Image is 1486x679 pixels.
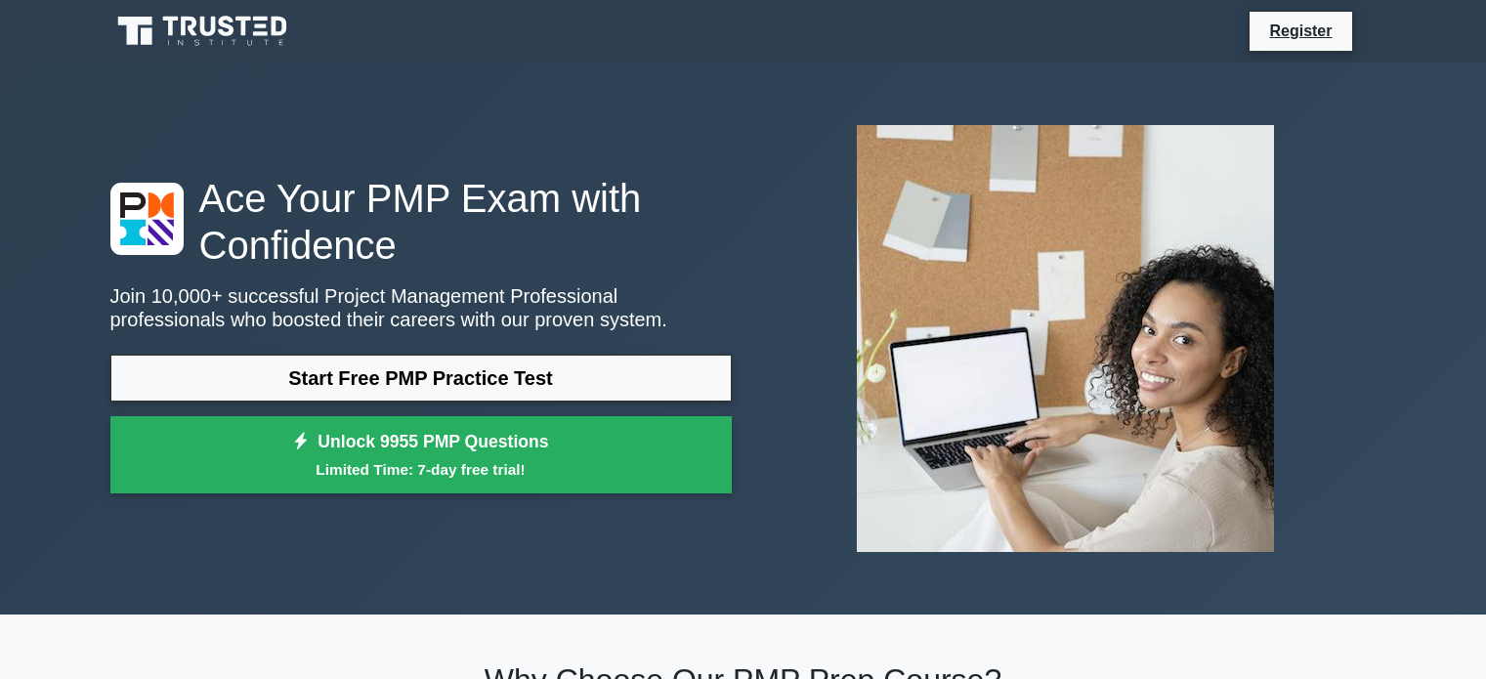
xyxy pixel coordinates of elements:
[110,416,732,494] a: Unlock 9955 PMP QuestionsLimited Time: 7-day free trial!
[135,458,707,481] small: Limited Time: 7-day free trial!
[110,355,732,402] a: Start Free PMP Practice Test
[110,284,732,331] p: Join 10,000+ successful Project Management Professional professionals who boosted their careers w...
[1257,19,1343,43] a: Register
[110,175,732,269] h1: Ace Your PMP Exam with Confidence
